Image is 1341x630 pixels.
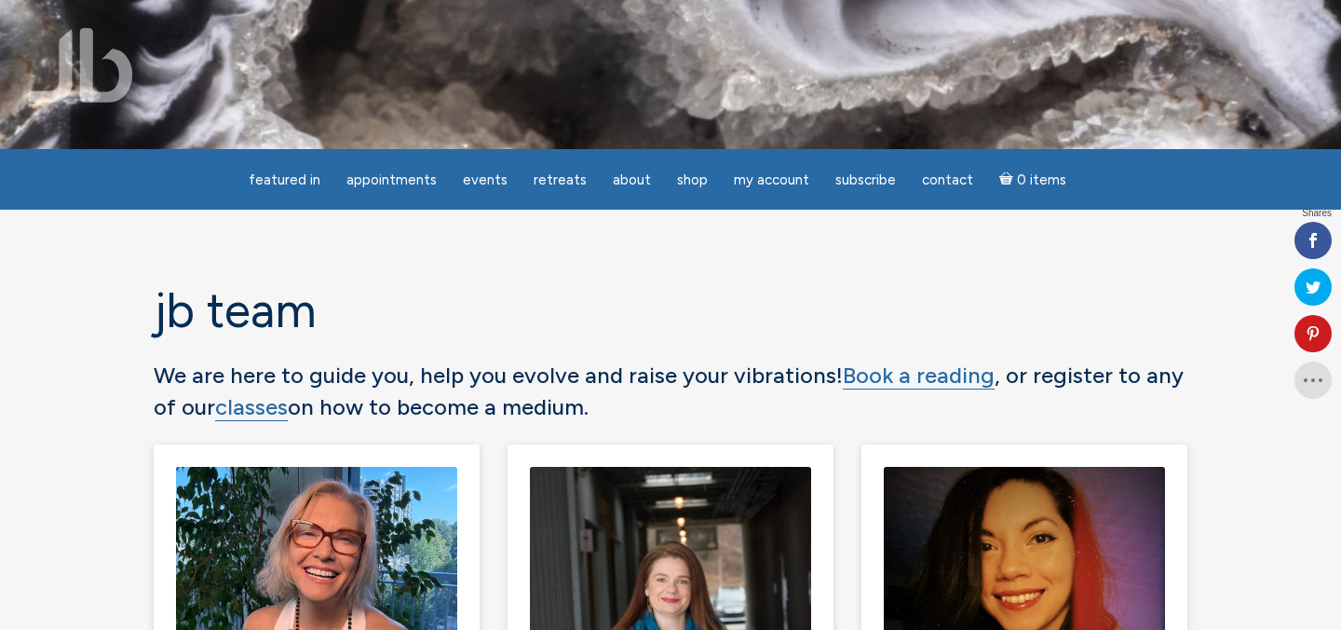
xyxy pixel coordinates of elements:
[154,360,1187,422] h5: We are here to guide you, help you evolve and raise your vibrations! , or register to any of our ...
[602,162,662,199] a: About
[824,162,907,199] a: Subscribe
[249,171,320,188] span: featured in
[613,171,651,188] span: About
[463,171,508,188] span: Events
[666,162,719,199] a: Shop
[452,162,519,199] a: Events
[28,28,133,103] img: Jamie Butler. The Everyday Medium
[154,284,1187,337] h1: JB Team
[843,362,995,390] a: Book a reading
[922,171,973,188] span: Contact
[911,162,984,199] a: Contact
[734,171,809,188] span: My Account
[988,160,1077,199] a: Cart0 items
[335,162,448,199] a: Appointments
[346,171,437,188] span: Appointments
[723,162,820,199] a: My Account
[1017,173,1066,187] span: 0 items
[835,171,896,188] span: Subscribe
[522,162,598,199] a: Retreats
[534,171,587,188] span: Retreats
[677,171,708,188] span: Shop
[999,171,1017,188] i: Cart
[215,393,288,421] a: classes
[1302,209,1332,218] span: Shares
[237,162,332,199] a: featured in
